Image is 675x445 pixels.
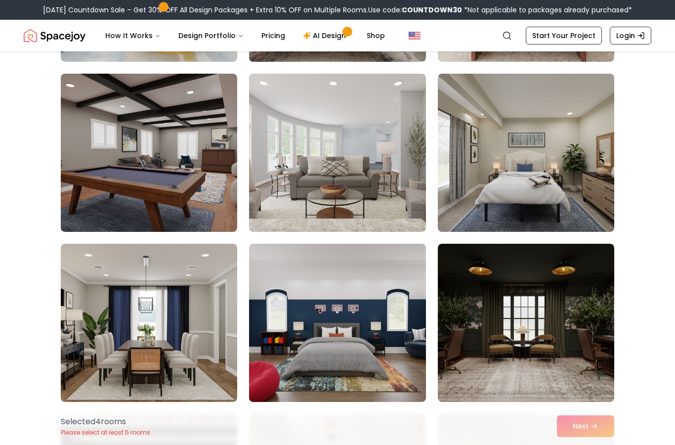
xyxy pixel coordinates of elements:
a: Start Your Project [526,27,602,44]
img: Room room-40 [61,244,237,402]
p: Please select at least 5 rooms [61,429,150,437]
nav: Main [97,26,393,45]
img: Room room-39 [438,74,614,232]
button: How It Works [97,26,169,45]
img: Room room-42 [438,244,614,402]
img: Spacejoy Logo [24,26,85,45]
b: COUNTDOWN30 [402,5,462,15]
a: Shop [359,26,393,45]
img: Room room-38 [249,74,425,232]
a: AI Design [295,26,357,45]
button: Design Portfolio [170,26,252,45]
div: [DATE] Countdown Sale – Get 30% OFF All Design Packages + Extra 10% OFF on Multiple Rooms. [43,5,632,15]
img: United States [409,30,421,42]
img: Room room-37 [61,74,237,232]
img: Room room-41 [249,244,425,402]
nav: Global [24,20,651,51]
span: Use code: [368,5,462,15]
a: Pricing [253,26,293,45]
p: Selected 4 room s [61,416,150,428]
a: Login [610,27,651,44]
a: Spacejoy [24,26,85,45]
span: *Not applicable to packages already purchased* [462,5,632,15]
